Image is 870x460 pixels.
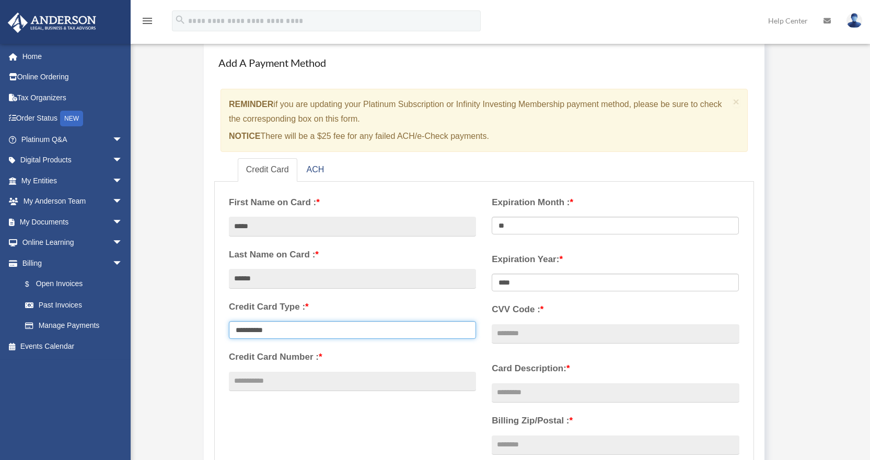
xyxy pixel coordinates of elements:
label: Expiration Year: [492,252,739,267]
span: $ [31,278,36,291]
a: My Entitiesarrow_drop_down [7,170,138,191]
span: arrow_drop_down [112,150,133,171]
a: Online Learningarrow_drop_down [7,232,138,253]
label: CVV Code : [492,302,739,317]
a: Online Ordering [7,67,138,88]
h4: Add A Payment Method [214,51,754,74]
label: Last Name on Card : [229,247,476,263]
a: menu [141,18,154,27]
span: arrow_drop_down [112,211,133,233]
a: Billingarrow_drop_down [7,253,138,274]
label: First Name on Card : [229,195,476,210]
span: arrow_drop_down [112,191,133,213]
strong: REMINDER [229,100,273,109]
label: Card Description: [492,361,739,376]
i: menu [141,15,154,27]
span: × [733,96,740,108]
a: $Open Invoices [15,274,138,295]
span: arrow_drop_down [112,232,133,254]
a: My Documentsarrow_drop_down [7,211,138,232]
div: NEW [60,111,83,126]
label: Expiration Month : [492,195,739,210]
img: Anderson Advisors Platinum Portal [5,13,99,33]
label: Credit Card Type : [229,299,476,315]
p: There will be a $25 fee for any failed ACH/e-Check payments. [229,129,729,144]
a: My Anderson Teamarrow_drop_down [7,191,138,212]
a: Digital Productsarrow_drop_down [7,150,138,171]
span: arrow_drop_down [112,170,133,192]
a: Past Invoices [15,294,138,315]
a: Home [7,46,138,67]
a: Manage Payments [15,315,133,336]
strong: NOTICE [229,132,260,140]
i: search [175,14,186,26]
span: arrow_drop_down [112,253,133,274]
a: ACH [298,158,333,182]
label: Billing Zip/Postal : [492,413,739,429]
a: Tax Organizers [7,87,138,108]
button: Close [733,96,740,107]
div: if you are updating your Platinum Subscription or Infinity Investing Membership payment method, p... [221,89,748,152]
a: Credit Card [238,158,297,182]
label: Credit Card Number : [229,349,476,365]
a: Order StatusNEW [7,108,138,129]
img: User Pic [846,13,862,28]
span: arrow_drop_down [112,129,133,150]
a: Events Calendar [7,336,138,357]
a: Platinum Q&Aarrow_drop_down [7,129,138,150]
